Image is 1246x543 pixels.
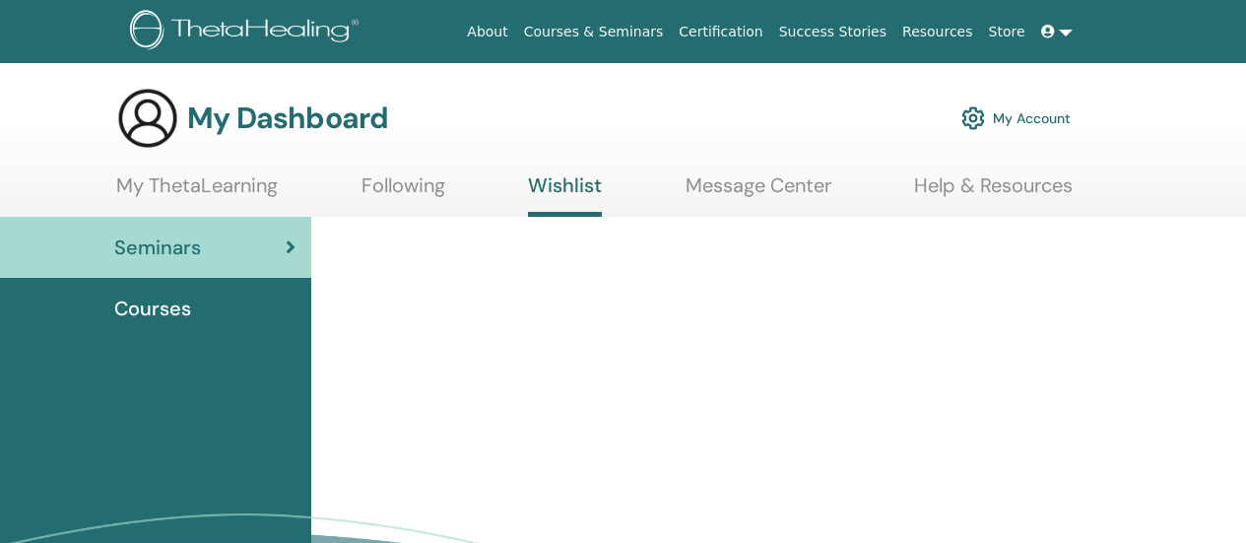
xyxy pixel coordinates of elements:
a: Message Center [686,173,831,212]
span: Seminars [114,233,201,262]
a: Resources [894,14,981,50]
a: Certification [671,14,770,50]
a: About [459,14,515,50]
a: My Account [961,97,1071,140]
a: Store [981,14,1033,50]
a: Courses & Seminars [516,14,672,50]
a: Following [361,173,445,212]
img: logo.png [130,10,365,54]
span: Courses [114,294,191,323]
a: Help & Resources [914,173,1073,212]
a: Wishlist [528,173,602,217]
a: Success Stories [771,14,894,50]
h3: My Dashboard [187,101,388,136]
a: My ThetaLearning [116,173,278,212]
img: generic-user-icon.jpg [116,87,179,150]
img: cog.svg [961,102,985,135]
